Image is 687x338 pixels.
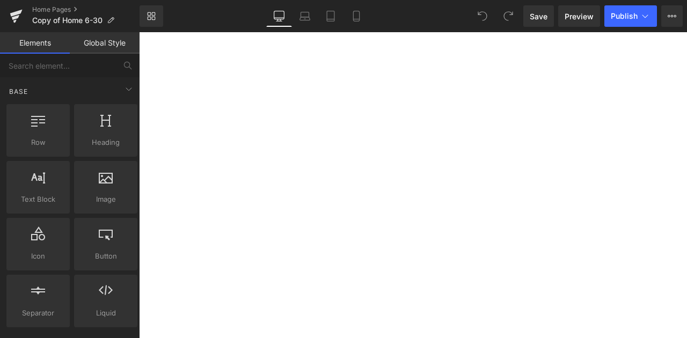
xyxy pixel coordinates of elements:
[472,5,493,27] button: Undo
[140,5,163,27] a: New Library
[10,194,67,205] span: Text Block
[558,5,600,27] a: Preview
[8,86,29,97] span: Base
[604,5,657,27] button: Publish
[10,137,67,148] span: Row
[32,16,103,25] span: Copy of Home 6-30
[565,11,594,22] span: Preview
[10,307,67,319] span: Separator
[77,137,134,148] span: Heading
[318,5,343,27] a: Tablet
[498,5,519,27] button: Redo
[77,194,134,205] span: Image
[10,251,67,262] span: Icon
[266,5,292,27] a: Desktop
[611,12,638,20] span: Publish
[77,307,134,319] span: Liquid
[32,5,140,14] a: Home Pages
[530,11,547,22] span: Save
[70,32,140,54] a: Global Style
[343,5,369,27] a: Mobile
[292,5,318,27] a: Laptop
[77,251,134,262] span: Button
[661,5,683,27] button: More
